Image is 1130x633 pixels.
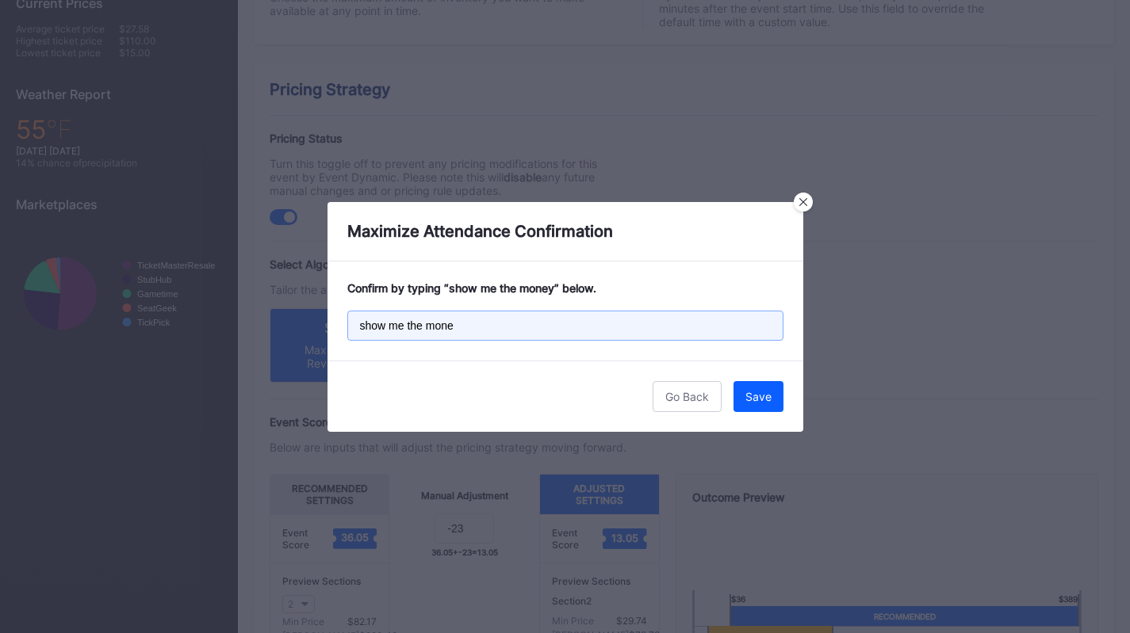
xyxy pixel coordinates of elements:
div: Save [745,390,772,403]
div: Go Back [665,390,709,403]
strong: Confirm by typing “ show me the money ” below. [347,281,596,295]
button: Go Back [653,381,722,412]
button: Save [734,381,783,412]
div: Maximize Attendance Confirmation [328,202,803,261]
